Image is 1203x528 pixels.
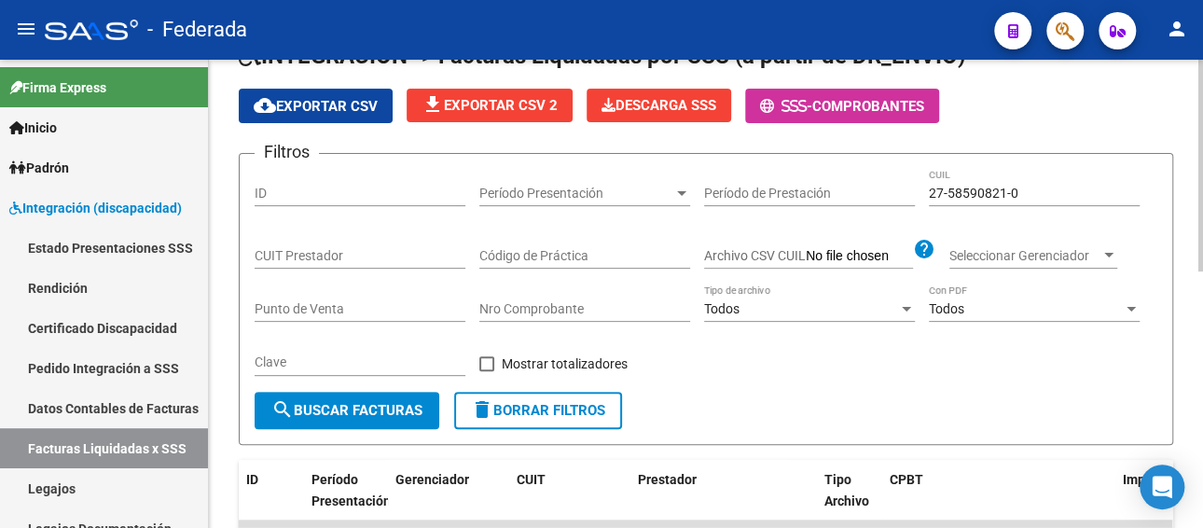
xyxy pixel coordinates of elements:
[471,402,605,419] span: Borrar Filtros
[271,398,294,421] mat-icon: search
[147,9,247,50] span: - Federada
[1140,465,1184,509] div: Open Intercom Messenger
[239,89,393,123] button: Exportar CSV
[806,248,913,265] input: Archivo CSV CUIL
[271,402,422,419] span: Buscar Facturas
[913,238,935,260] mat-icon: help
[246,472,258,487] span: ID
[890,472,923,487] span: CPBT
[9,198,182,218] span: Integración (discapacidad)
[479,186,673,201] span: Período Presentación
[422,97,558,114] span: Exportar CSV 2
[704,248,806,263] span: Archivo CSV CUIL
[407,89,573,122] button: Exportar CSV 2
[824,472,869,508] span: Tipo Archivo
[422,93,444,116] mat-icon: file_download
[9,77,106,98] span: Firma Express
[587,89,731,122] button: Descarga SSS
[471,398,493,421] mat-icon: delete
[929,301,964,316] span: Todos
[601,97,716,114] span: Descarga SSS
[704,301,740,316] span: Todos
[15,18,37,40] mat-icon: menu
[454,392,622,429] button: Borrar Filtros
[745,89,939,123] button: -Comprobantes
[9,158,69,178] span: Padrón
[255,392,439,429] button: Buscar Facturas
[517,472,546,487] span: CUIT
[395,472,469,487] span: Gerenciador
[255,139,319,165] h3: Filtros
[949,248,1100,264] span: Seleccionar Gerenciador
[311,472,391,508] span: Período Presentación
[254,94,276,117] mat-icon: cloud_download
[760,98,812,115] span: -
[812,98,924,115] span: Comprobantes
[587,89,731,123] app-download-masive: Descarga masiva de comprobantes (adjuntos)
[638,472,697,487] span: Prestador
[502,353,628,375] span: Mostrar totalizadores
[254,98,378,115] span: Exportar CSV
[9,118,57,138] span: Inicio
[1166,18,1188,40] mat-icon: person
